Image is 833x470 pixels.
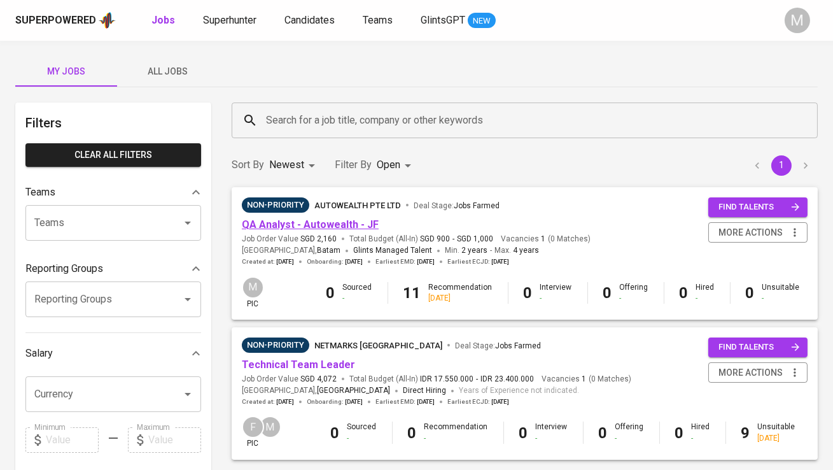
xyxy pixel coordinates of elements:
[501,234,591,245] span: Vacancies ( 0 Matches )
[718,340,800,355] span: find talents
[603,284,612,302] b: 0
[758,422,795,443] div: Unsuitable
[408,424,417,442] b: 0
[276,257,294,266] span: [DATE]
[696,282,715,304] div: Hired
[148,427,201,453] input: Value
[455,341,541,350] span: Deal Stage :
[331,424,340,442] b: 0
[307,257,363,266] span: Onboarding :
[345,257,363,266] span: [DATE]
[718,200,800,215] span: find talents
[540,282,572,304] div: Interview
[708,222,808,243] button: more actions
[343,293,372,304] div: -
[363,13,395,29] a: Teams
[125,64,211,80] span: All Jobs
[284,13,337,29] a: Candidates
[25,261,103,276] p: Reporting Groups
[620,293,648,304] div: -
[46,427,99,453] input: Value
[708,362,808,383] button: more actions
[347,433,377,444] div: -
[708,197,808,217] button: find talents
[692,433,710,444] div: -
[36,147,191,163] span: Clear All filters
[718,365,783,381] span: more actions
[447,257,509,266] span: Earliest ECJD :
[345,397,363,406] span: [DATE]
[454,201,500,210] span: Jobs Farmed
[495,341,541,350] span: Jobs Farmed
[347,422,377,443] div: Sourced
[203,13,259,29] a: Superhunter
[675,424,684,442] b: 0
[23,64,109,80] span: My Jobs
[519,424,528,442] b: 0
[242,339,309,352] span: Non-Priority
[680,284,689,302] b: 0
[15,11,116,30] a: Superpoweredapp logo
[468,15,496,27] span: NEW
[420,234,450,245] span: SGD 900
[25,341,201,366] div: Salary
[741,424,750,442] b: 9
[403,386,446,395] span: Direct Hiring
[421,14,465,26] span: GlintsGPT
[276,397,294,406] span: [DATE]
[708,338,808,357] button: find talents
[151,13,178,29] a: Jobs
[15,13,96,28] div: Superpowered
[179,385,197,403] button: Open
[284,14,335,26] span: Candidates
[242,197,309,213] div: Client on Leave
[242,245,340,257] span: [GEOGRAPHIC_DATA] ,
[377,159,400,171] span: Open
[542,374,631,385] span: Vacancies ( 0 Matches )
[536,422,568,443] div: Interview
[349,234,493,245] span: Total Budget (All-In)
[524,284,533,302] b: 0
[375,257,435,266] span: Earliest EMD :
[269,157,304,173] p: Newest
[758,433,795,444] div: [DATE]
[457,234,493,245] span: SGD 1,000
[424,422,488,443] div: Recommendation
[491,257,509,266] span: [DATE]
[349,374,534,385] span: Total Budget (All-In)
[232,157,264,173] p: Sort By
[326,284,335,302] b: 0
[317,385,390,397] span: [GEOGRAPHIC_DATA]
[377,153,416,177] div: Open
[459,385,579,397] span: Years of Experience not indicated.
[490,245,492,257] span: -
[203,14,256,26] span: Superhunter
[242,385,390,397] span: [GEOGRAPHIC_DATA] ,
[353,246,432,255] span: Glints Managed Talent
[785,8,810,33] div: M
[536,433,568,444] div: -
[417,397,435,406] span: [DATE]
[424,433,488,444] div: -
[476,374,478,385] span: -
[615,422,644,443] div: Offering
[696,293,715,304] div: -
[447,397,509,406] span: Earliest ECJD :
[300,374,337,385] span: SGD 4,072
[429,293,493,304] div: [DATE]
[242,257,294,266] span: Created at :
[25,346,53,361] p: Salary
[420,374,473,385] span: IDR 17.550.000
[452,234,454,245] span: -
[513,246,539,255] span: 4 years
[480,374,534,385] span: IDR 23.400.000
[746,284,755,302] b: 0
[242,416,264,449] div: pic
[242,416,264,438] div: F
[269,153,319,177] div: Newest
[25,180,201,205] div: Teams
[307,397,363,406] span: Onboarding :
[25,113,201,133] h6: Filters
[317,245,340,257] span: Batam
[343,282,372,304] div: Sourced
